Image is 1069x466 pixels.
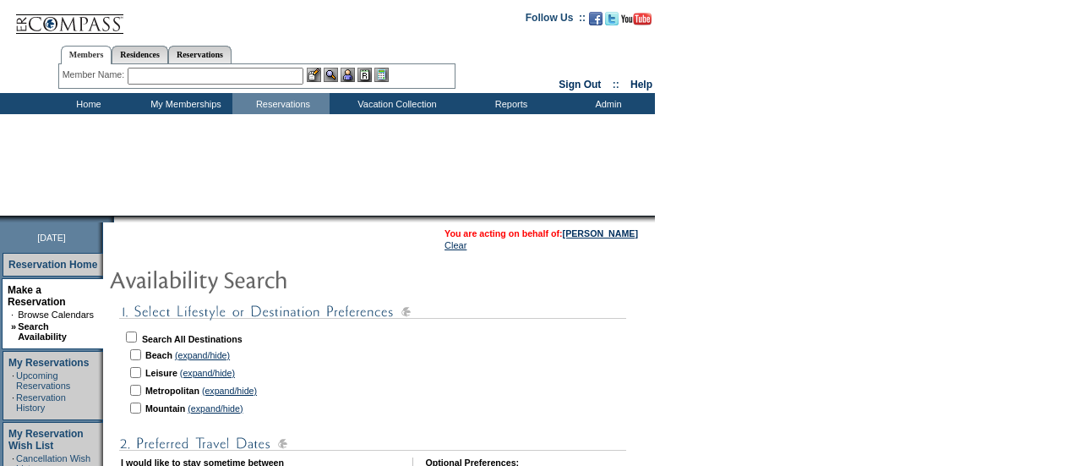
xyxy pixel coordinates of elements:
[145,386,199,396] b: Metropolitan
[445,240,466,250] a: Clear
[307,68,321,82] img: b_edit.gif
[630,79,652,90] a: Help
[445,228,638,238] span: You are acting on behalf of:
[18,310,94,320] a: Browse Calendars
[12,392,14,413] td: ·
[559,79,601,90] a: Sign Out
[175,350,230,360] a: (expand/hide)
[16,370,70,391] a: Upcoming Reservations
[613,79,619,90] span: ::
[11,321,16,332] b: »
[605,12,619,25] img: Follow us on Twitter
[605,17,619,27] a: Follow us on Twitter
[374,68,389,82] img: b_calculator.gif
[8,259,97,271] a: Reservation Home
[621,13,652,25] img: Subscribe to our YouTube Channel
[8,357,89,369] a: My Reservations
[168,46,232,63] a: Reservations
[558,93,655,114] td: Admin
[589,17,603,27] a: Become our fan on Facebook
[357,68,372,82] img: Reservations
[324,68,338,82] img: View
[114,216,116,222] img: blank.gif
[109,262,447,296] img: pgTtlAvailabilitySearch.gif
[63,68,128,82] div: Member Name:
[563,228,638,238] a: [PERSON_NAME]
[142,334,243,344] b: Search All Destinations
[112,46,168,63] a: Residences
[188,403,243,414] a: (expand/hide)
[232,93,330,114] td: Reservations
[330,93,461,114] td: Vacation Collection
[145,403,185,414] b: Mountain
[202,386,257,396] a: (expand/hide)
[8,428,84,452] a: My Reservation Wish List
[145,368,177,378] b: Leisure
[12,370,14,391] td: ·
[11,310,16,320] td: ·
[37,233,66,243] span: [DATE]
[18,321,67,342] a: Search Availability
[341,68,355,82] img: Impersonate
[526,10,586,30] td: Follow Us ::
[180,368,235,378] a: (expand/hide)
[8,284,66,308] a: Make a Reservation
[61,46,112,64] a: Members
[38,93,135,114] td: Home
[16,392,66,413] a: Reservation History
[621,17,652,27] a: Subscribe to our YouTube Channel
[589,12,603,25] img: Become our fan on Facebook
[108,216,114,222] img: promoShadowLeftCorner.gif
[461,93,558,114] td: Reports
[145,350,172,360] b: Beach
[135,93,232,114] td: My Memberships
